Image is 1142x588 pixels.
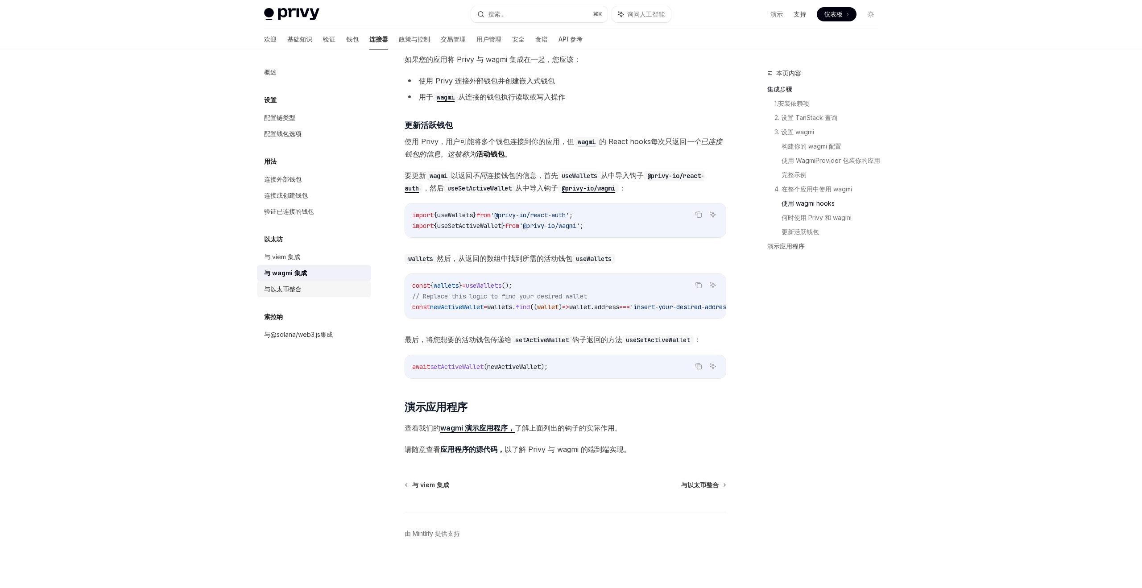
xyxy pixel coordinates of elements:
code: useWallets [572,254,615,264]
a: API 参考 [559,29,583,50]
font: 最后，将您想要的活动钱包传递给 [405,335,512,344]
font: 。 [505,149,512,158]
code: useSetActiveWallet [622,335,694,345]
font: 构建你的 wagmi 配置 [782,142,841,150]
a: 与 wagmi 集成 [257,265,371,281]
font: 查看我们的 [405,423,440,432]
a: 演示应用程序 [767,239,885,253]
a: 应用程序的源代码， [440,445,505,454]
a: 由 Mintlify 提供支持 [405,529,460,538]
font: 2. 设置 TanStack 查询 [774,114,837,121]
font: ⌘ [593,11,598,17]
a: @privy-io/react-auth [405,171,704,192]
a: 构建你的 wagmi 配置 [782,139,885,153]
span: wallets [434,282,459,290]
font: 基础知识 [287,35,312,43]
span: useSetActiveWallet [437,222,501,230]
a: 何时使用 Privy 和 wagmi [782,211,885,225]
span: . [512,303,516,311]
font: 验证 [323,35,335,43]
span: setActiveWallet [430,363,484,371]
font: 以太坊 [264,235,283,243]
a: 食谱 [535,29,548,50]
font: 使用 WagmiProvider 包装你的应用 [782,157,880,164]
span: '@privy-io/wagmi' [519,222,580,230]
font: 以了解 Privy 与 wagmi 的端到端实现。 [505,445,631,454]
button: 询问人工智能 [707,279,719,291]
a: 与以太币整合 [257,281,371,297]
a: 连接器 [369,29,388,50]
a: 配置链类型 [257,110,371,126]
font: 安全 [512,35,525,43]
span: (( [530,303,537,311]
font: 钱包 [346,35,359,43]
a: @privy-io/wagmi [558,183,619,192]
a: 与 viem 集成 [257,249,371,265]
span: { [430,282,434,290]
font: 要更新 [405,171,426,180]
a: wagmi 演示应用程序， [440,423,515,433]
font: 用于 [419,92,433,101]
span: ( [484,363,487,371]
span: { [434,222,437,230]
a: 与@solana/web3.js集成 [257,327,371,343]
a: 与以太币整合 [681,480,725,489]
a: 仪表板 [817,7,856,21]
a: 演示 [770,10,783,19]
font: 由 Mintlify 提供支持 [405,530,460,537]
button: 切换暗模式 [864,7,878,21]
font: 连接外部钱包 [264,175,302,183]
button: 询问人工智能 [707,209,719,220]
span: // Replace this logic to find your desired wallet [412,292,587,300]
font: 使用 Privy，用户可能将多个钱包连接到你的应用，但 [405,137,574,146]
font: 然后，从返回的数组 [437,254,501,263]
span: from [476,211,491,219]
a: 使用 WagmiProvider 包装你的应用 [782,153,885,168]
span: } [473,211,476,219]
a: 4. 在整个应用中使用 wagmi [774,182,885,196]
span: === [619,303,630,311]
font: 连接或创建钱包 [264,191,308,199]
code: useSetActiveWallet [444,183,515,193]
font: 每次只返回 [651,137,687,146]
font: 本页内容 [776,69,801,77]
span: import [412,211,434,219]
a: 概述 [257,64,371,80]
font: ，然后 [422,183,444,192]
span: ; [569,211,573,219]
font: 的 React hooks [599,137,651,146]
button: 询问人工智能 [612,6,671,22]
span: wallet [569,303,591,311]
font: 1.安装依赖项 [774,99,809,107]
font: wagmi 演示应用程序， [440,423,515,432]
font: 中找到所需的活动钱包 [501,254,572,263]
span: = [484,303,487,311]
a: 欢迎 [264,29,277,50]
font: 请随意查看 [405,445,440,454]
font: 与 viem 集成 [264,253,300,261]
a: 用户管理 [476,29,501,50]
font: 一个已连接钱包的信息。这被称为 [405,137,722,158]
font: 演示 [770,10,783,18]
span: address [594,303,619,311]
code: wagmi [574,137,599,147]
font: 连接器 [369,35,388,43]
font: 4. 在整个应用中使用 wagmi [774,185,852,193]
a: wagmi [574,137,599,146]
code: @privy-io/react-auth [405,171,704,193]
font: 支持 [794,10,806,18]
font: 验证已连接的钱包 [264,207,314,215]
a: wagmi [433,92,458,101]
span: '@privy-io/react-auth' [491,211,569,219]
font: 活动钱包 [476,149,505,158]
font: 使用 Privy 连接外部钱包并创建嵌入式钱包 [419,76,555,85]
code: wagmi [433,92,458,102]
code: setActiveWallet [512,335,572,345]
font: 询问人工智能 [627,10,665,18]
button: 复制代码块中的内容 [693,360,704,372]
span: } [459,282,462,290]
font: 演示应用程序 [767,242,805,250]
font: API 参考 [559,35,583,43]
a: 安全 [512,29,525,50]
font: 以返回 [451,171,472,180]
